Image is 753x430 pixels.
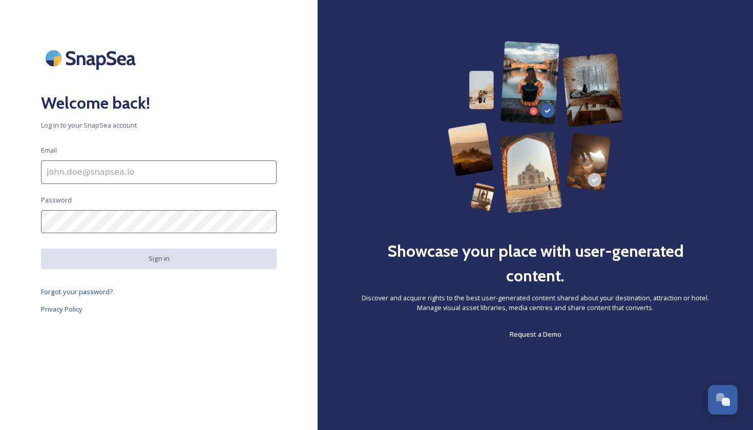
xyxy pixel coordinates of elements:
a: Privacy Policy [41,303,277,315]
span: Discover and acquire rights to the best user-generated content shared about your destination, att... [359,293,712,313]
span: Log in to your SnapSea account [41,120,277,130]
img: 63b42ca75bacad526042e722_Group%20154-p-800.png [448,41,623,213]
span: Password [41,195,72,205]
button: Open Chat [708,385,738,415]
h2: Welcome back! [41,91,277,115]
span: Privacy Policy [41,304,82,314]
span: Request a Demo [510,330,561,339]
span: Forgot your password? [41,287,113,296]
button: Sign in [41,249,277,269]
a: Request a Demo [510,328,561,340]
input: john.doe@snapsea.io [41,160,277,184]
h2: Showcase your place with user-generated content. [359,239,712,288]
span: Email [41,146,57,155]
img: SnapSea Logo [41,41,143,75]
a: Forgot your password? [41,285,277,298]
